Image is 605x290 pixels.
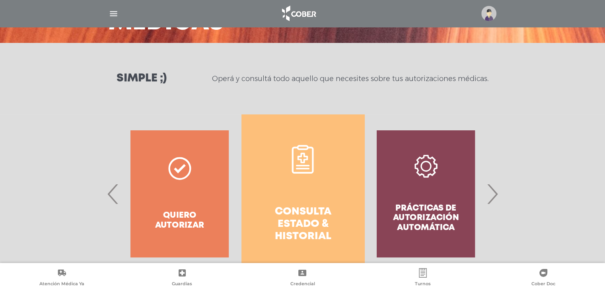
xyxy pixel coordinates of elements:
h4: Consulta estado & historial [256,206,350,243]
a: Cober Doc [483,268,603,288]
a: Guardias [122,268,243,288]
span: Atención Médica Ya [39,281,84,288]
span: Previous [105,172,121,215]
span: Next [484,172,500,215]
span: Turnos [415,281,431,288]
p: Operá y consultá todo aquello que necesites sobre tus autorizaciones médicas. [212,74,488,83]
img: profile-placeholder.svg [481,6,496,21]
img: Cober_menu-lines-white.svg [109,9,119,19]
h3: Simple ;) [117,73,167,84]
a: Atención Médica Ya [2,268,122,288]
a: Turnos [363,268,483,288]
a: Consulta estado & historial [241,114,364,273]
img: logo_cober_home-white.png [278,4,319,23]
span: Guardias [172,281,192,288]
span: Credencial [290,281,315,288]
span: Cober Doc [531,281,555,288]
a: Credencial [242,268,363,288]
